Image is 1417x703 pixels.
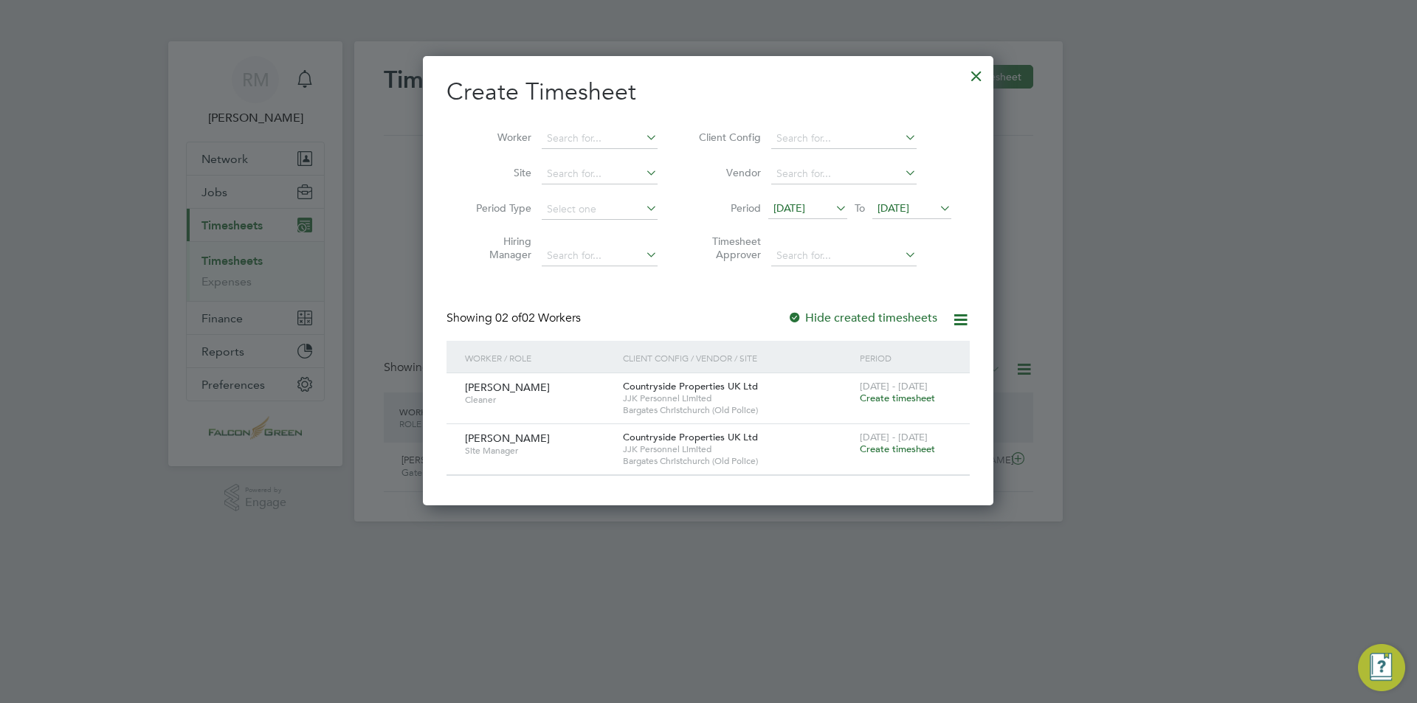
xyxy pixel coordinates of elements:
[771,246,917,266] input: Search for...
[787,311,937,325] label: Hide created timesheets
[461,341,619,375] div: Worker / Role
[542,199,658,220] input: Select one
[447,77,970,108] h2: Create Timesheet
[542,128,658,149] input: Search for...
[860,443,935,455] span: Create timesheet
[465,381,550,394] span: [PERSON_NAME]
[860,392,935,404] span: Create timesheet
[1358,644,1405,691] button: Engage Resource Center
[465,445,612,457] span: Site Manager
[694,235,761,261] label: Timesheet Approver
[860,380,928,392] span: [DATE] - [DATE]
[878,201,909,215] span: [DATE]
[856,341,955,375] div: Period
[465,394,612,406] span: Cleaner
[465,235,531,261] label: Hiring Manager
[771,164,917,184] input: Search for...
[850,198,869,218] span: To
[623,392,852,404] span: JJK Personnel Limited
[860,431,928,443] span: [DATE] - [DATE]
[623,443,852,455] span: JJK Personnel Limited
[623,380,758,392] span: Countryside Properties UK Ltd
[623,404,852,416] span: Bargates Christchurch (Old Police)
[495,311,522,325] span: 02 of
[542,246,658,266] input: Search for...
[465,131,531,144] label: Worker
[694,201,761,215] label: Period
[771,128,917,149] input: Search for...
[542,164,658,184] input: Search for...
[447,311,584,326] div: Showing
[465,201,531,215] label: Period Type
[623,455,852,467] span: Bargates Christchurch (Old Police)
[619,341,856,375] div: Client Config / Vendor / Site
[694,131,761,144] label: Client Config
[495,311,581,325] span: 02 Workers
[465,166,531,179] label: Site
[623,431,758,443] span: Countryside Properties UK Ltd
[694,166,761,179] label: Vendor
[465,432,550,445] span: [PERSON_NAME]
[773,201,805,215] span: [DATE]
